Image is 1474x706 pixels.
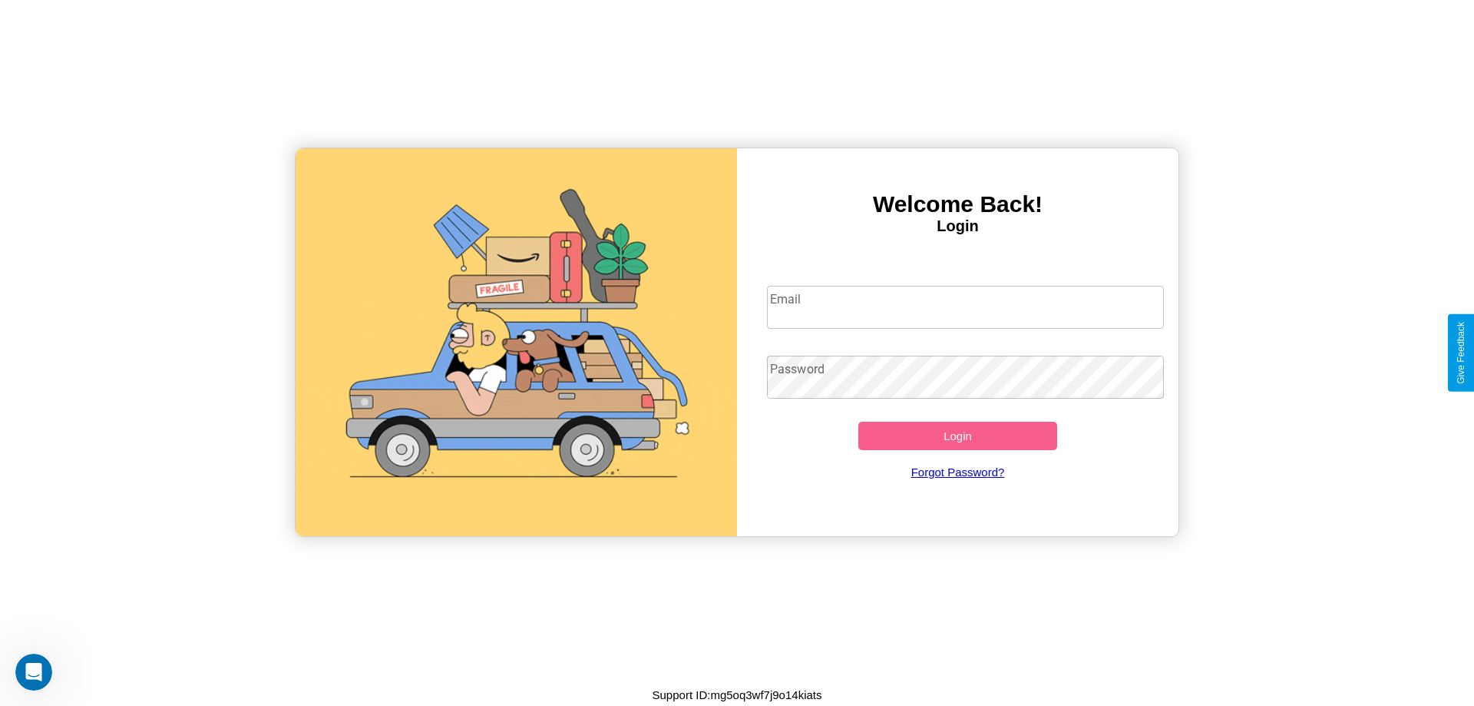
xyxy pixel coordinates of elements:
[759,450,1157,494] a: Forgot Password?
[858,422,1057,450] button: Login
[737,217,1178,235] h4: Login
[737,191,1178,217] h3: Welcome Back!
[1456,322,1466,384] div: Give Feedback
[653,684,822,705] p: Support ID: mg5oq3wf7j9o14kiats
[296,148,737,536] img: gif
[15,654,52,691] iframe: Intercom live chat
